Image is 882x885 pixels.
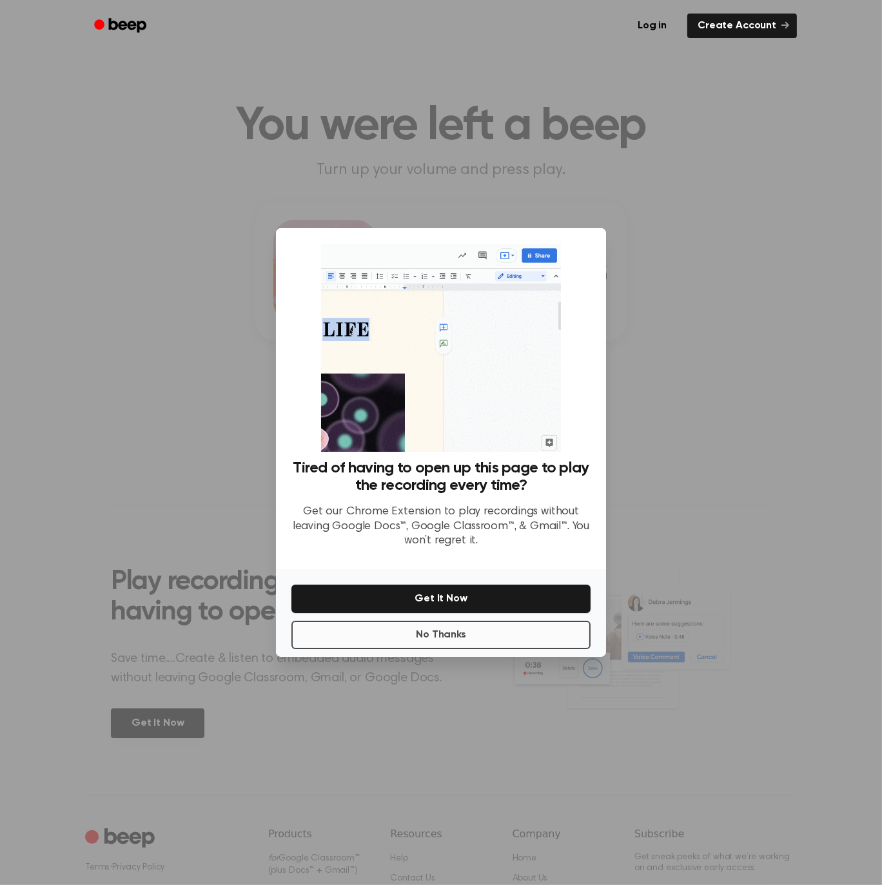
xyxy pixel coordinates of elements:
[687,14,797,38] a: Create Account
[321,244,560,452] img: Beep extension in action
[291,585,591,613] button: Get It Now
[291,460,591,494] h3: Tired of having to open up this page to play the recording every time?
[291,505,591,549] p: Get our Chrome Extension to play recordings without leaving Google Docs™, Google Classroom™, & Gm...
[85,14,158,39] a: Beep
[625,11,680,41] a: Log in
[291,621,591,649] button: No Thanks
